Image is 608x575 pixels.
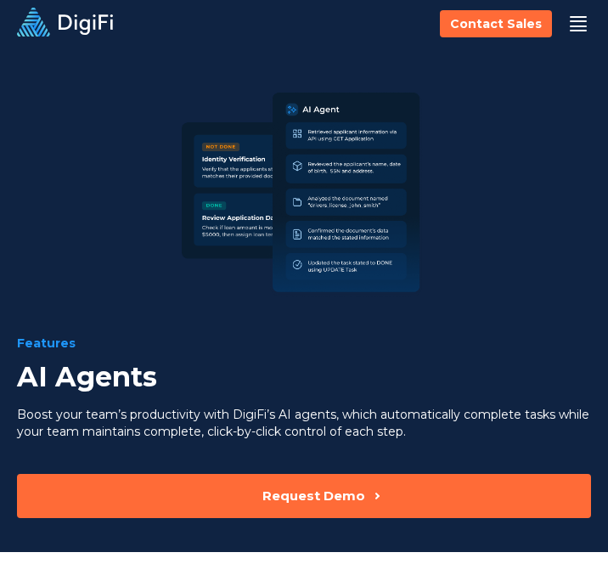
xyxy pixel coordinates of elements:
[440,10,552,37] button: Contact Sales
[17,474,591,518] button: Request Demo
[17,335,591,352] div: Features
[262,488,365,505] div: Request Demo
[17,358,591,396] div: AI Agents
[17,406,591,440] div: Boost your team’s productivity with DigiFi’s AI agents, which automatically complete tasks while ...
[450,15,542,32] div: Contact Sales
